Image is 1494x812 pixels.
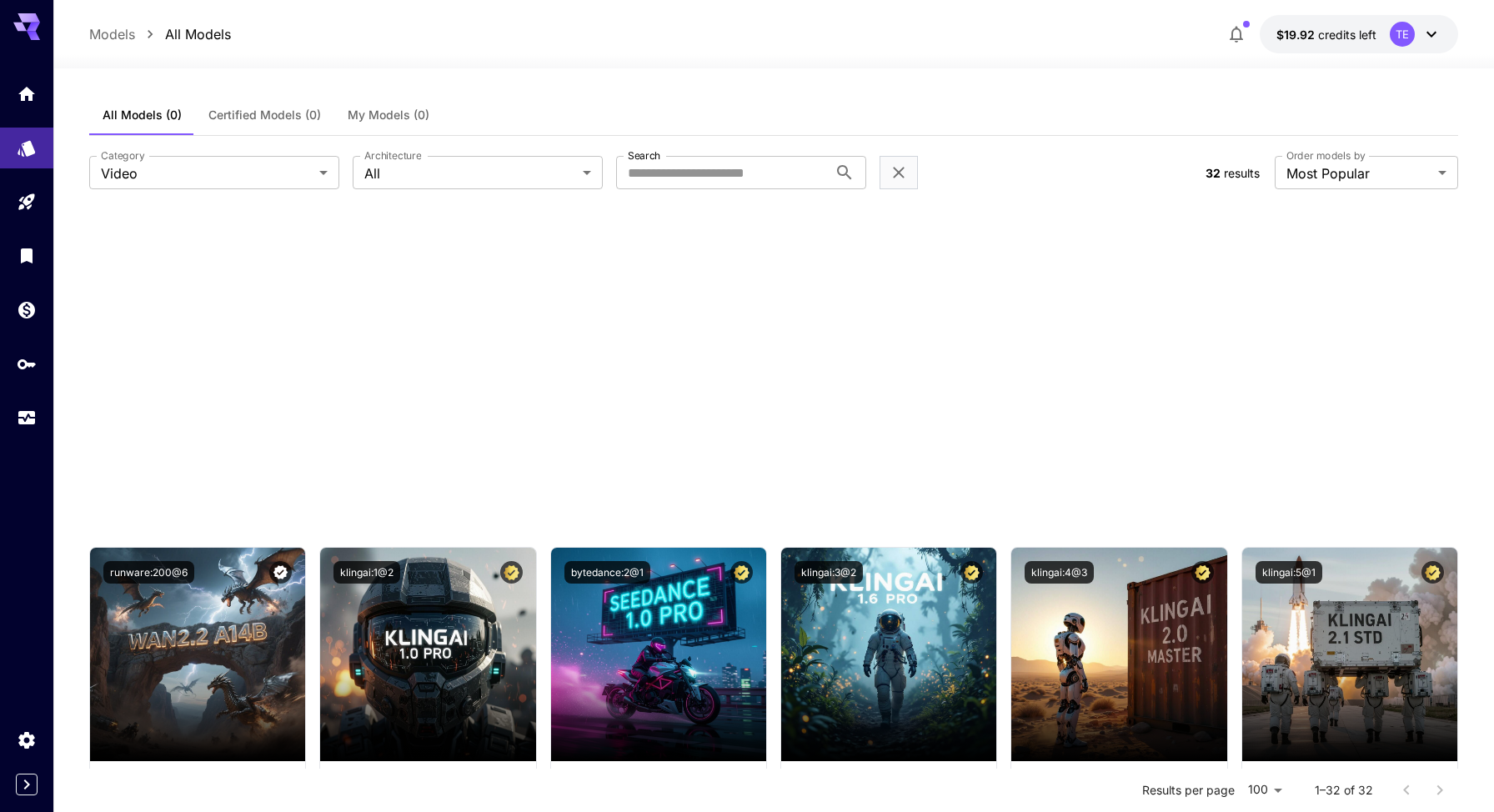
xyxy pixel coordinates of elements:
span: My Models (0) [348,108,429,123]
button: bytedance:2@1 [564,561,650,584]
button: $19.9222TE [1260,15,1458,53]
span: credits left [1318,28,1376,42]
button: klingai:1@2 [333,561,400,584]
div: $19.9222 [1276,26,1376,43]
div: Playground [17,192,37,213]
div: Library [17,245,37,266]
button: klingai:3@2 [795,561,863,584]
button: Certified Model – Vetted for best performance and includes a commercial license. [1191,561,1214,584]
label: Architecture [364,148,421,163]
div: TE [1390,22,1415,47]
div: Usage [17,408,37,429]
div: Settings [17,729,37,750]
button: Clear filters (1) [889,163,909,183]
label: Search [628,148,660,163]
button: Verified working [269,561,292,584]
label: Order models by [1286,148,1366,163]
div: 100 [1241,778,1288,802]
a: All Models [165,24,231,44]
span: All [364,163,576,183]
div: API Keys [17,353,37,374]
span: Certified Models (0) [208,108,321,123]
label: Category [101,148,145,163]
button: Certified Model – Vetted for best performance and includes a commercial license. [1421,561,1444,584]
div: Home [17,83,37,104]
div: Wallet [17,299,37,320]
span: 32 [1206,166,1221,180]
span: Video [101,163,313,183]
div: Models [17,138,37,158]
span: Most Popular [1286,163,1431,183]
button: Certified Model – Vetted for best performance and includes a commercial license. [960,561,983,584]
button: klingai:4@3 [1025,561,1094,584]
button: klingai:5@1 [1256,561,1322,584]
span: All Models (0) [103,108,182,123]
nav: breadcrumb [89,24,231,44]
span: results [1224,166,1260,180]
button: Expand sidebar [16,774,38,795]
span: $19.92 [1276,28,1318,42]
a: Models [89,24,135,44]
p: 1–32 of 32 [1315,782,1373,799]
button: Certified Model – Vetted for best performance and includes a commercial license. [500,561,523,584]
p: Results per page [1142,782,1235,799]
button: runware:200@6 [103,561,194,584]
button: Certified Model – Vetted for best performance and includes a commercial license. [730,561,753,584]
